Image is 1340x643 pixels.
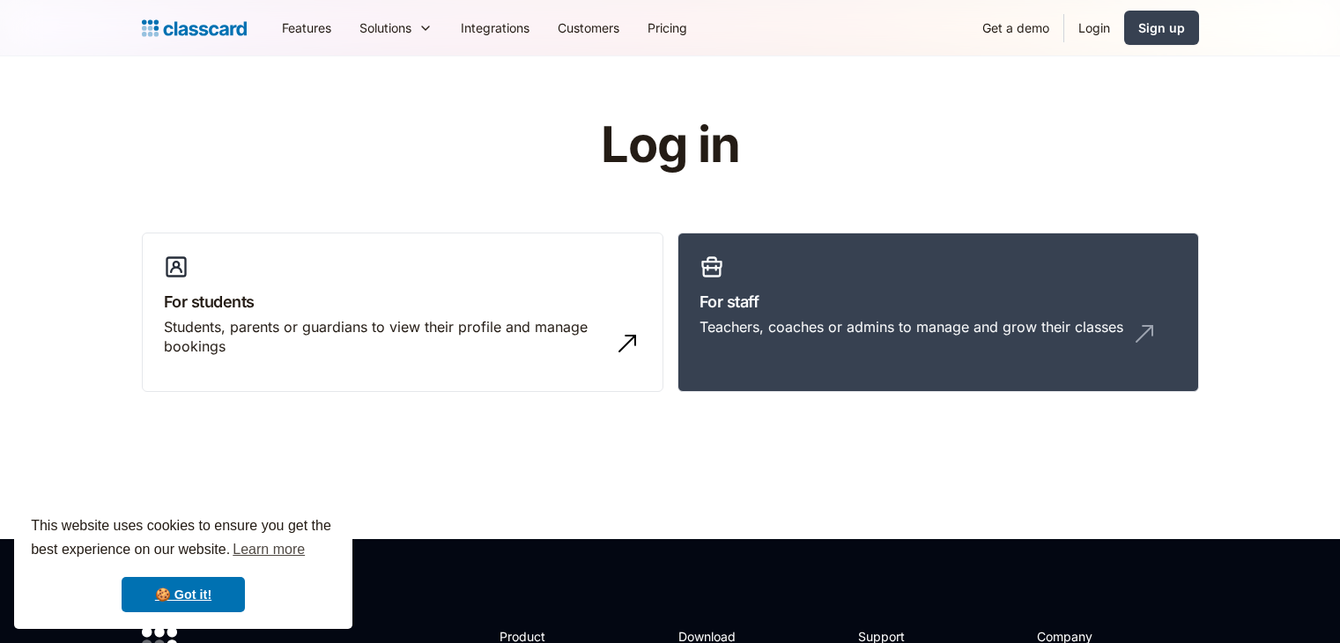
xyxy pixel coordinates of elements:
h3: For students [164,290,641,314]
a: home [142,16,247,41]
a: Login [1064,8,1124,48]
div: Solutions [345,8,447,48]
a: Get a demo [968,8,1063,48]
a: learn more about cookies [230,536,307,563]
a: Customers [544,8,633,48]
div: Sign up [1138,18,1185,37]
div: cookieconsent [14,499,352,629]
h1: Log in [390,118,950,173]
div: Solutions [359,18,411,37]
a: For staffTeachers, coaches or admins to manage and grow their classes [677,233,1199,393]
span: This website uses cookies to ensure you get the best experience on our website. [31,515,336,563]
h3: For staff [700,290,1177,314]
a: Integrations [447,8,544,48]
a: dismiss cookie message [122,577,245,612]
div: Students, parents or guardians to view their profile and manage bookings [164,317,606,357]
div: Teachers, coaches or admins to manage and grow their classes [700,317,1123,336]
a: For studentsStudents, parents or guardians to view their profile and manage bookings [142,233,663,393]
a: Features [268,8,345,48]
a: Pricing [633,8,701,48]
a: Sign up [1124,11,1199,45]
